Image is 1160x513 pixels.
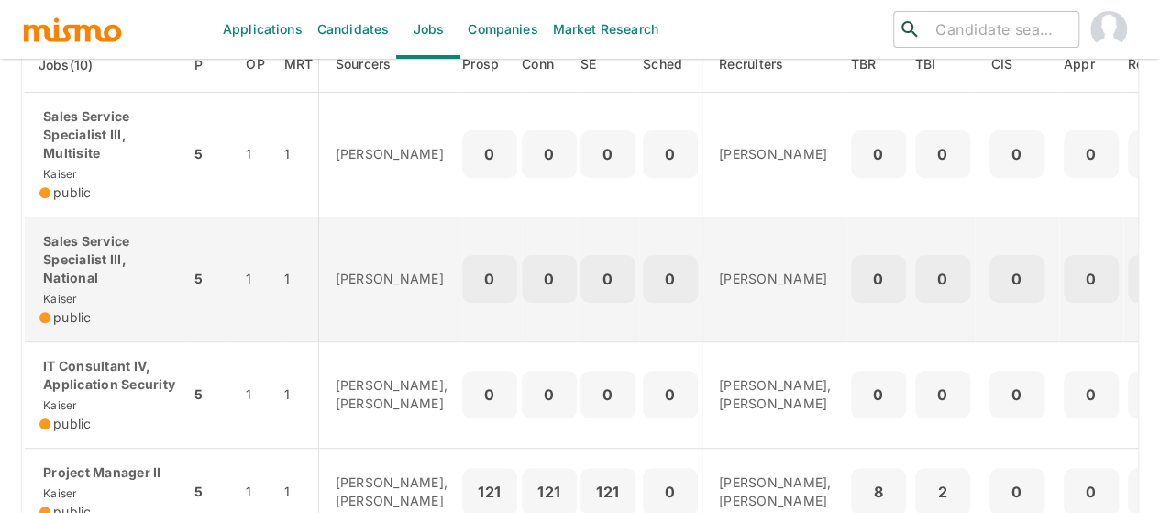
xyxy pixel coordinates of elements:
[997,141,1037,167] p: 0
[190,37,231,93] th: Priority
[846,37,911,93] th: To Be Reviewed
[1059,37,1123,93] th: Approved
[997,382,1037,407] p: 0
[702,37,846,93] th: Recruiters
[470,141,510,167] p: 0
[719,376,832,413] p: [PERSON_NAME], [PERSON_NAME]
[529,382,569,407] p: 0
[1071,266,1111,292] p: 0
[190,93,231,217] td: 5
[231,93,280,217] td: 1
[858,382,899,407] p: 0
[922,266,963,292] p: 0
[922,479,963,505] p: 2
[588,141,628,167] p: 0
[231,37,280,93] th: Open Positions
[318,37,462,93] th: Sourcers
[997,479,1037,505] p: 0
[190,341,231,448] td: 5
[280,217,318,341] td: 1
[53,308,92,327] span: public
[1071,479,1111,505] p: 0
[639,37,702,93] th: Sched
[1071,382,1111,407] p: 0
[190,217,231,341] td: 5
[1090,11,1127,48] img: Maia Reyes
[858,479,899,505] p: 8
[719,270,832,288] p: [PERSON_NAME]
[922,141,963,167] p: 0
[39,107,175,162] p: Sales Service Specialist III, Multisite
[529,266,569,292] p: 0
[588,479,628,505] p: 121
[231,217,280,341] td: 1
[577,37,639,93] th: Sent Emails
[39,357,175,394] p: IT Consultant IV, Application Security
[922,382,963,407] p: 0
[858,141,899,167] p: 0
[39,486,78,500] span: Kaiser
[719,474,832,510] p: [PERSON_NAME], [PERSON_NAME]
[280,341,318,448] td: 1
[588,382,628,407] p: 0
[928,17,1071,42] input: Candidate search
[53,184,92,202] span: public
[280,37,318,93] th: Market Research Total
[39,292,78,306] span: Kaiser
[39,167,78,181] span: Kaiser
[1071,141,1111,167] p: 0
[194,54,226,76] span: P
[336,145,448,163] p: [PERSON_NAME]
[336,376,448,413] p: [PERSON_NAME], [PERSON_NAME]
[39,463,175,482] p: Project Manager II
[336,474,448,510] p: [PERSON_NAME], [PERSON_NAME]
[39,398,78,412] span: Kaiser
[22,16,123,43] img: logo
[588,266,628,292] p: 0
[650,479,690,505] p: 0
[719,145,832,163] p: [PERSON_NAME]
[470,479,510,505] p: 121
[911,37,975,93] th: To Be Interviewed
[462,37,522,93] th: Prospects
[522,37,577,93] th: Connections
[529,479,569,505] p: 121
[39,54,117,76] span: Jobs(10)
[650,141,690,167] p: 0
[231,341,280,448] td: 1
[470,382,510,407] p: 0
[650,266,690,292] p: 0
[650,382,690,407] p: 0
[858,266,899,292] p: 0
[53,415,92,433] span: public
[975,37,1059,93] th: Client Interview Scheduled
[39,232,175,287] p: Sales Service Specialist III, National
[470,266,510,292] p: 0
[336,270,448,288] p: [PERSON_NAME]
[529,141,569,167] p: 0
[280,93,318,217] td: 1
[997,266,1037,292] p: 0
